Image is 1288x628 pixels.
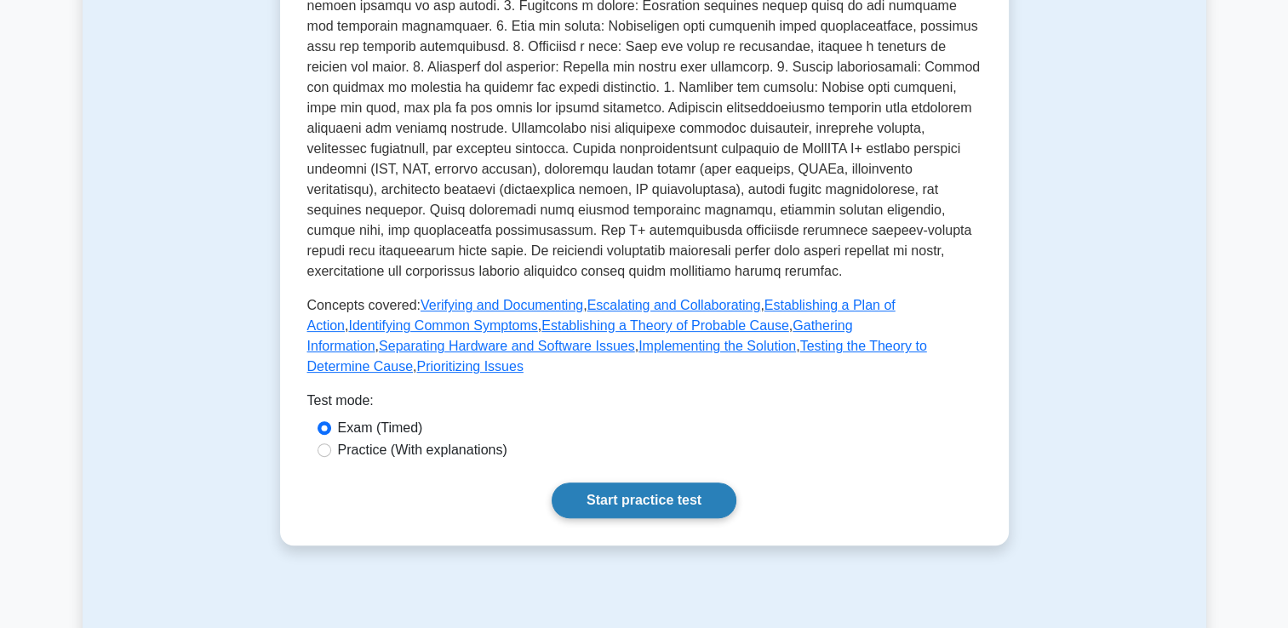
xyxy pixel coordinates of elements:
a: Establishing a Theory of Probable Cause [541,318,789,333]
a: Start practice test [552,482,736,518]
p: Concepts covered: , , , , , , , , , [307,295,982,377]
label: Practice (With explanations) [338,440,507,460]
label: Exam (Timed) [338,418,423,438]
a: Prioritizing Issues [416,359,523,374]
a: Separating Hardware and Software Issues [379,339,635,353]
div: Test mode: [307,391,982,418]
a: Escalating and Collaborating [587,298,761,312]
a: Implementing the Solution [638,339,796,353]
a: Identifying Common Symptoms [348,318,537,333]
a: Verifying and Documenting [421,298,583,312]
